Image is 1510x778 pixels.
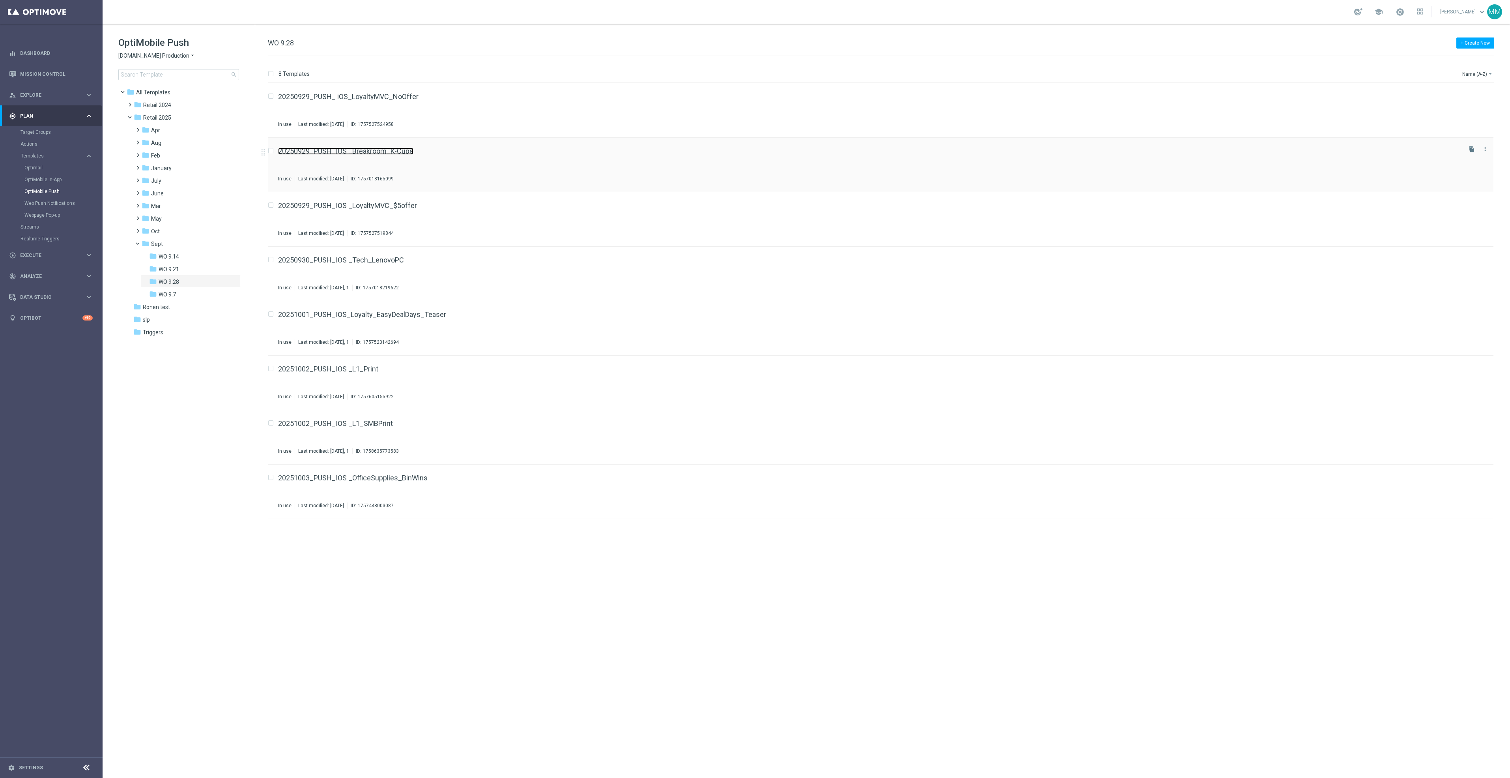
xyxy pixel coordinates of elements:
[20,114,85,118] span: Plan
[9,252,93,259] button: play_circle_outline Execute keyboard_arrow_right
[9,113,93,119] button: gps_fixed Plan keyboard_arrow_right
[278,121,292,127] div: In use
[347,176,394,182] div: ID:
[1456,37,1494,49] button: + Create New
[352,285,399,291] div: ID:
[118,52,196,60] button: [DOMAIN_NAME] Production arrow_drop_down
[295,502,347,509] div: Last modified: [DATE]
[278,93,419,100] a: 20250929_PUSH_ iOS_LoyaltyMVC_NoOffer
[278,202,417,209] a: 20250929_PUSH_IOS _LoyaltyMVC_$5offer
[295,448,352,454] div: Last modified: [DATE], 1
[9,50,16,57] i: equalizer
[363,285,399,291] div: 1757018219622
[24,209,102,221] div: Webpage Pop-up
[9,92,85,99] div: Explore
[278,420,393,427] a: 20251002_PUSH_IOS _L1_SMBPrint
[358,121,394,127] div: 1757527524958
[8,764,15,771] i: settings
[20,295,85,300] span: Data Studio
[85,293,93,301] i: keyboard_arrow_right
[21,126,102,138] div: Target Groups
[260,356,1508,410] div: Press SPACE to select this row.
[363,448,399,454] div: 1758635773583
[231,71,237,78] span: search
[295,394,347,400] div: Last modified: [DATE]
[151,202,161,210] span: Mar
[9,315,16,322] i: lightbulb
[134,101,142,109] i: folder
[1467,144,1477,154] button: file_copy
[9,315,93,321] button: lightbulb Optibot +10
[142,176,150,184] i: folder
[142,139,150,146] i: folder
[363,339,399,345] div: 1757520142694
[151,240,163,247] span: Sept
[260,192,1508,247] div: Press SPACE to select this row.
[352,448,399,454] div: ID:
[21,141,82,147] a: Actions
[21,154,85,158] div: Templates
[347,230,394,236] div: ID:
[295,339,352,345] div: Last modified: [DATE], 1
[142,240,150,247] i: folder
[143,329,163,336] span: Triggers
[21,138,102,150] div: Actions
[151,177,161,184] span: July
[9,294,93,300] button: Data Studio keyboard_arrow_right
[9,112,85,120] div: Plan
[143,304,170,311] span: Ronen test
[159,291,176,298] span: WO 9.7
[82,315,93,321] div: +10
[20,64,93,84] a: Mission Control
[151,165,172,172] span: January
[20,307,82,328] a: Optibot
[20,253,85,258] span: Execute
[9,273,16,280] i: track_changes
[352,339,399,345] div: ID:
[21,129,82,135] a: Target Groups
[118,52,189,60] span: [DOMAIN_NAME] Production
[85,91,93,99] i: keyboard_arrow_right
[142,227,150,235] i: folder
[295,230,347,236] div: Last modified: [DATE]
[347,121,394,127] div: ID:
[278,394,292,400] div: In use
[9,273,93,279] button: track_changes Analyze keyboard_arrow_right
[9,92,16,99] i: person_search
[142,126,150,134] i: folder
[149,265,157,273] i: folder
[143,101,171,109] span: Retail 2024
[1374,7,1383,16] span: school
[260,301,1508,356] div: Press SPACE to select this row.
[278,70,310,77] p: 8 Templates
[1487,71,1493,77] i: arrow_drop_down
[143,316,150,323] span: slp
[9,307,93,328] div: Optibot
[149,277,157,285] i: folder
[143,114,171,121] span: Retail 2025
[9,92,93,98] button: person_search Explore keyboard_arrow_right
[1439,6,1487,18] a: [PERSON_NAME]keyboard_arrow_down
[260,465,1508,519] div: Press SPACE to select this row.
[9,71,93,77] button: Mission Control
[189,52,196,60] i: arrow_drop_down
[24,200,82,206] a: Web Push Notifications
[134,113,142,121] i: folder
[159,278,179,285] span: WO 9.28
[358,394,394,400] div: 1757605155922
[19,765,43,770] a: Settings
[278,285,292,291] div: In use
[9,294,85,301] div: Data Studio
[24,176,82,183] a: OptiMobile In-App
[278,176,292,182] div: In use
[133,315,141,323] i: folder
[21,153,93,159] button: Templates keyboard_arrow_right
[278,366,378,373] a: 20251002_PUSH_IOS _L1_Print
[24,212,82,218] a: Webpage Pop-up
[1487,4,1502,19] div: MM
[142,214,150,222] i: folder
[9,43,93,64] div: Dashboard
